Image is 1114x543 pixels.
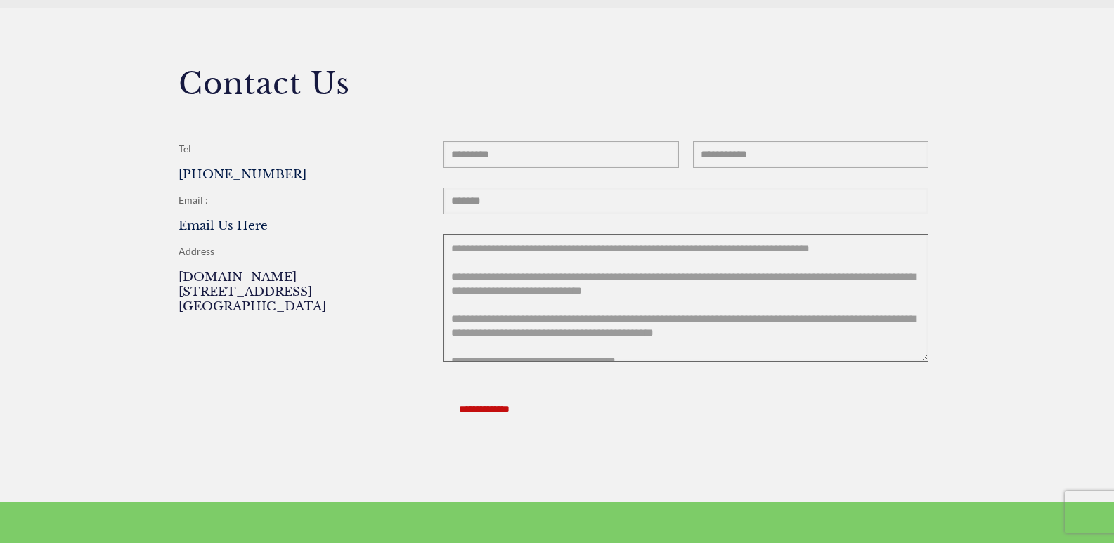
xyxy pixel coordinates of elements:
h5: [DOMAIN_NAME] [STREET_ADDRESS] [GEOGRAPHIC_DATA] [179,270,420,314]
h2: Contact Us [179,65,936,103]
p: Address [179,244,420,259]
a: Email Us Here [179,218,268,233]
a: [PHONE_NUMBER] [179,167,306,182]
p: Tel [179,141,420,157]
p: Email : [179,192,420,208]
